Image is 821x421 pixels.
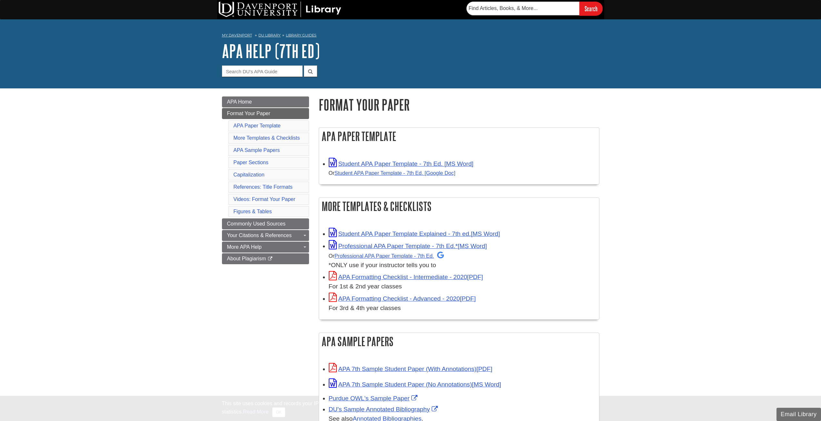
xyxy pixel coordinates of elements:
a: DU Library [258,33,281,37]
span: More APA Help [227,244,262,250]
form: Searches DU Library's articles, books, and more [466,2,603,15]
h2: APA Paper Template [319,128,599,145]
span: Your Citations & References [227,233,292,238]
div: For 3rd & 4th year classes [329,304,596,313]
a: Figures & Tables [234,209,272,214]
a: Library Guides [286,33,316,37]
div: This site uses cookies and records your IP address for usage statistics. Additionally, we use Goo... [222,400,599,417]
a: APA Paper Template [234,123,281,128]
div: *ONLY use if your instructor tells you to [329,251,596,270]
i: This link opens in a new window [267,257,273,261]
a: APA Home [222,96,309,107]
a: Link opens in new window [329,295,476,302]
a: Link opens in new window [329,160,474,167]
a: Link opens in new window [329,243,487,249]
span: Format Your Paper [227,111,270,116]
small: Or [329,170,456,176]
button: Close [272,407,285,417]
div: Guide Page Menu [222,96,309,264]
span: About Plagiarism [227,256,266,261]
a: Link opens in new window [329,406,439,413]
a: Format Your Paper [222,108,309,119]
nav: breadcrumb [222,31,599,41]
a: More Templates & Checklists [234,135,300,141]
a: Read More [243,409,268,415]
a: Link opens in new window [329,395,419,402]
a: References: Title Formats [234,184,293,190]
a: Link opens in new window [329,366,492,372]
small: Or [329,253,444,259]
a: My Davenport [222,33,252,38]
a: Paper Sections [234,160,269,165]
a: Professional APA Paper Template - 7th Ed. [335,253,444,259]
div: For 1st & 2nd year classes [329,282,596,291]
button: Email Library [776,408,821,421]
a: Commonly Used Sources [222,218,309,229]
a: Link opens in new window [329,274,483,280]
input: Find Articles, Books, & More... [466,2,579,15]
input: Search [579,2,603,15]
a: Link opens in new window [329,381,501,388]
input: Search DU's APA Guide [222,65,303,77]
a: APA Sample Papers [234,147,280,153]
h2: APA Sample Papers [319,333,599,350]
h2: More Templates & Checklists [319,198,599,215]
a: Videos: Format Your Paper [234,196,295,202]
a: More APA Help [222,242,309,253]
span: APA Home [227,99,252,105]
img: DU Library [219,2,341,17]
a: Your Citations & References [222,230,309,241]
a: About Plagiarism [222,253,309,264]
a: Link opens in new window [329,230,500,237]
a: Student APA Paper Template - 7th Ed. [Google Doc] [335,170,456,176]
span: Commonly Used Sources [227,221,285,226]
a: APA Help (7th Ed) [222,41,320,61]
h1: Format Your Paper [319,96,599,113]
a: Capitalization [234,172,265,177]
